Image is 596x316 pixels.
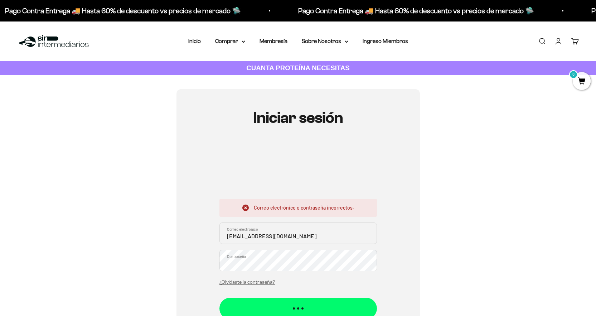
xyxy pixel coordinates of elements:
summary: Comprar [215,37,245,46]
iframe: Social Login Buttons [219,148,377,190]
a: 0 [573,78,591,86]
a: Ingreso Miembros [363,38,408,44]
strong: CUANTA PROTEÍNA NECESITAS [246,64,350,72]
a: Membresía [260,38,287,44]
p: Pago Contra Entrega 🚚 Hasta 60% de descuento vs precios de mercado 🛸 [4,5,240,16]
a: Inicio [188,38,201,44]
h1: Iniciar sesión [219,109,377,126]
div: Correo electrónico o contraseña incorrectos. [219,199,377,217]
a: ¿Olvidaste la contraseña? [219,279,275,285]
summary: Sobre Nosotros [302,37,348,46]
mark: 0 [569,70,578,79]
p: Pago Contra Entrega 🚚 Hasta 60% de descuento vs precios de mercado 🛸 [297,5,533,16]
